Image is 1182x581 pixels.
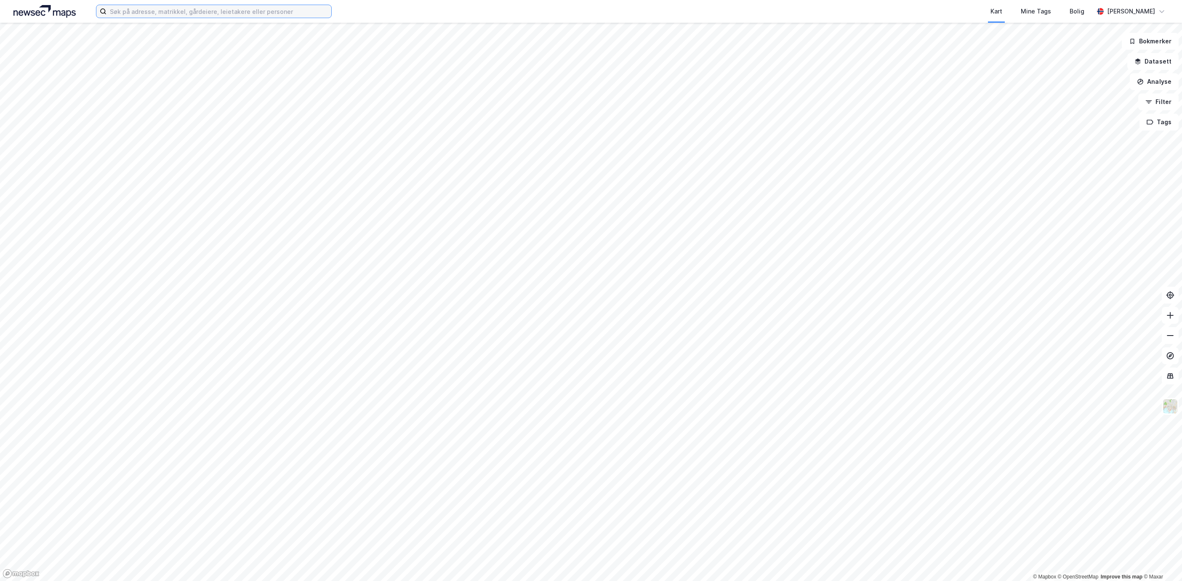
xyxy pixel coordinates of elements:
a: Mapbox [1033,574,1056,580]
a: Improve this map [1101,574,1142,580]
div: Kontrollprogram for chat [1140,541,1182,581]
div: Mine Tags [1021,6,1051,16]
button: Datasett [1127,53,1179,70]
button: Analyse [1130,73,1179,90]
a: Mapbox homepage [3,569,40,578]
div: Kart [990,6,1002,16]
button: Tags [1139,114,1179,131]
button: Bokmerker [1122,33,1179,50]
img: Z [1162,398,1178,414]
img: logo.a4113a55bc3d86da70a041830d287a7e.svg [13,5,76,18]
iframe: Chat Widget [1140,541,1182,581]
div: Bolig [1070,6,1084,16]
a: OpenStreetMap [1058,574,1099,580]
div: [PERSON_NAME] [1107,6,1155,16]
input: Søk på adresse, matrikkel, gårdeiere, leietakere eller personer [106,5,331,18]
button: Filter [1138,93,1179,110]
